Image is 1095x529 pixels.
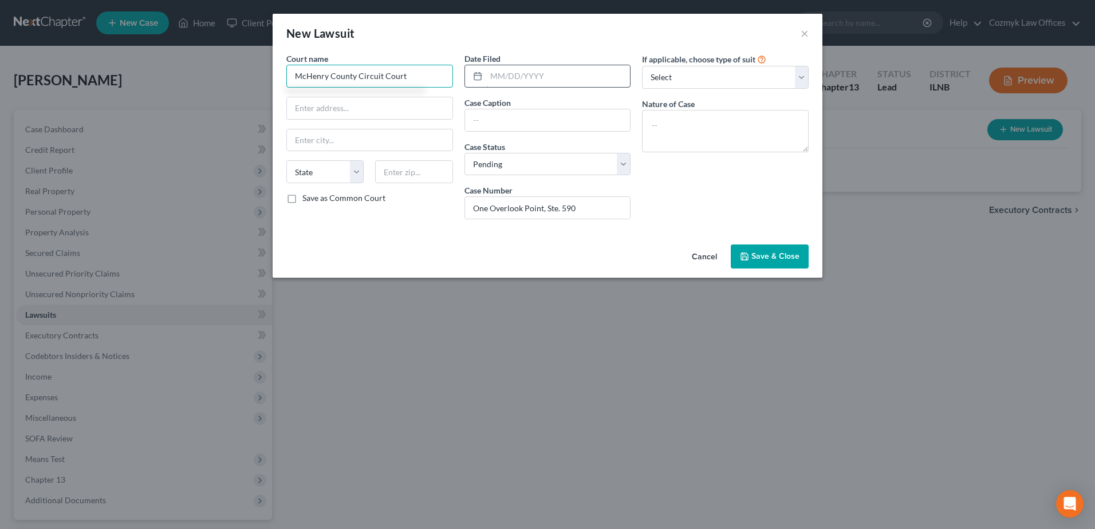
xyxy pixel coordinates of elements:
span: Court name [286,54,328,64]
span: Case Status [464,142,505,152]
input: Enter zip... [375,160,452,183]
span: New [286,26,311,40]
label: If applicable, choose type of suit [642,53,755,65]
button: Save & Close [731,244,809,269]
button: Cancel [683,246,726,269]
div: Open Intercom Messenger [1056,490,1084,518]
label: Nature of Case [642,98,695,110]
span: Save & Close [751,251,799,261]
label: Case Number [464,184,513,196]
input: # [465,197,631,219]
input: -- [465,109,631,131]
input: Enter city... [287,129,452,151]
label: Case Caption [464,97,511,109]
span: Lawsuit [314,26,355,40]
input: Search court by name... [286,65,453,88]
button: × [801,26,809,40]
label: Date Filed [464,53,501,65]
input: MM/DD/YYYY [486,65,631,87]
input: Enter address... [287,97,452,119]
label: Save as Common Court [302,192,385,204]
